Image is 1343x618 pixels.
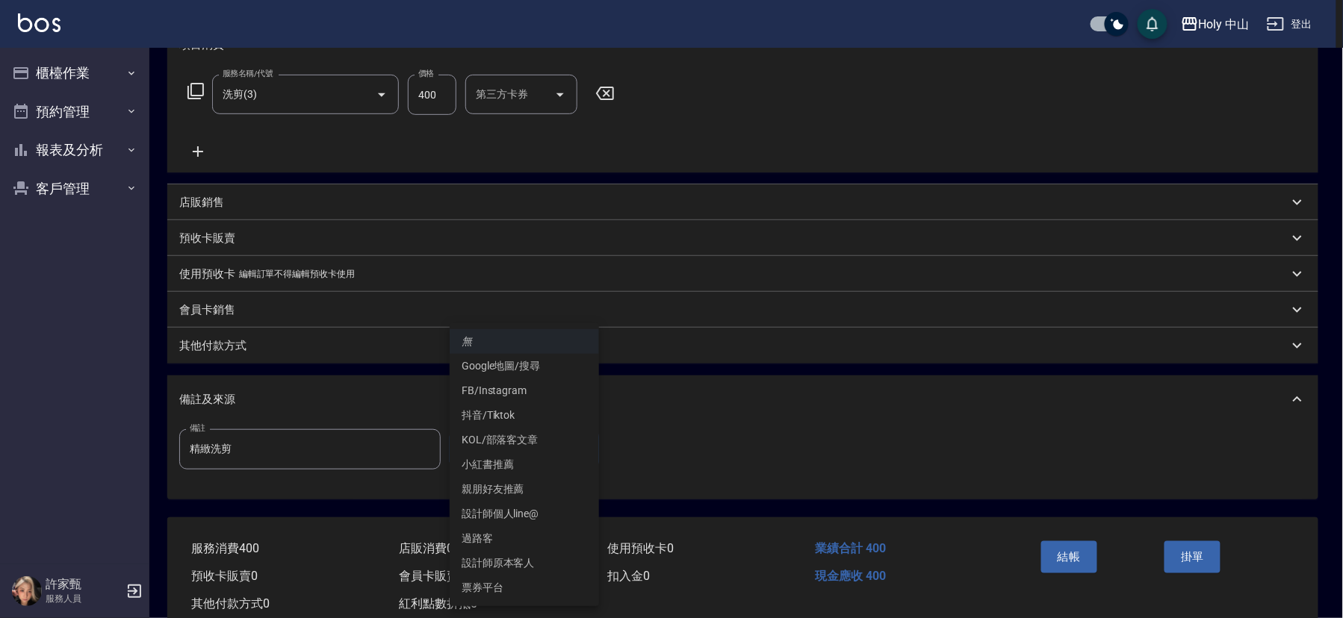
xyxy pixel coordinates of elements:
li: 親朋好友推薦 [450,477,599,502]
li: 小紅書推薦 [450,452,599,477]
li: 設計師個人line@ [450,502,599,526]
li: FB/Instagram [450,378,599,403]
li: 過路客 [450,526,599,551]
em: 無 [462,334,472,349]
li: 設計師原本客人 [450,551,599,575]
li: 抖音/Tiktok [450,403,599,428]
li: KOL/部落客文章 [450,428,599,452]
li: 票券平台 [450,575,599,600]
li: Google地圖/搜尋 [450,354,599,378]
